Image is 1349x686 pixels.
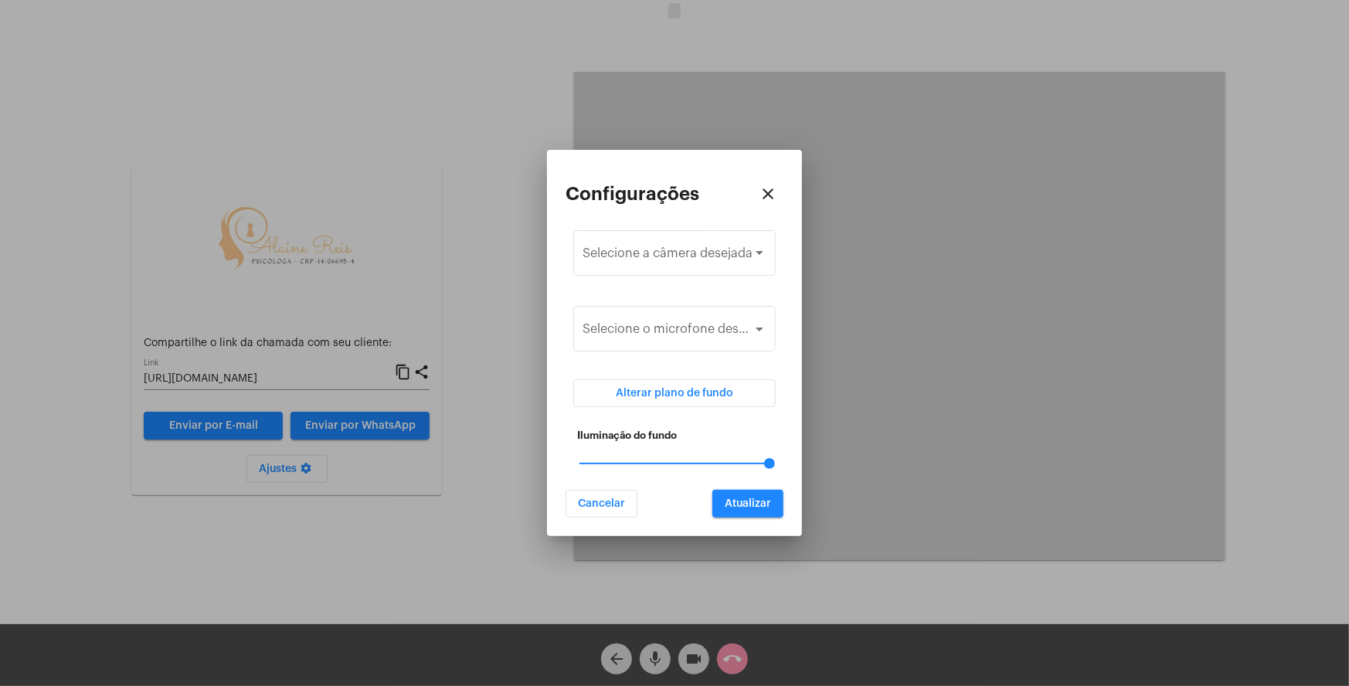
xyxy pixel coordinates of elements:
[725,498,771,509] span: Atualizar
[566,490,637,518] button: Cancelar
[712,490,783,518] button: Atualizar
[616,388,733,399] span: Alterar plano de fundo
[759,185,777,203] mat-icon: close
[566,184,699,204] h2: Configurações
[578,498,625,509] span: Cancelar
[577,430,772,441] h5: Iluminação do fundo
[573,379,776,407] button: Alterar plano de fundo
